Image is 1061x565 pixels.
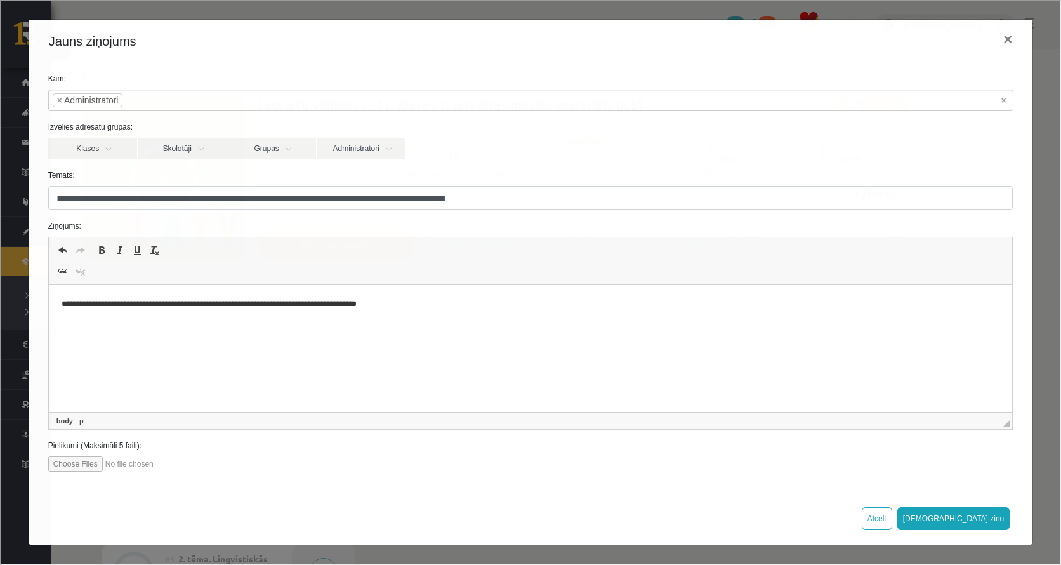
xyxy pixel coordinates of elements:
label: Pielikumi (Maksimāli 5 faili): [37,439,1022,450]
a: Klases [47,136,136,158]
label: Ziņojums: [37,219,1022,230]
span: Drag to resize [1002,419,1008,425]
label: Izvēlies adresātu grupas: [37,120,1022,131]
a: Skolotāji [136,136,225,158]
a: Italic (⌘+I) [109,241,127,257]
button: × [992,20,1021,56]
a: Remove Format [145,241,162,257]
a: Undo (⌘+Z) [53,241,70,257]
span: × [56,93,61,105]
a: Unlink [70,262,88,278]
a: body element [53,414,74,425]
label: Kam: [37,72,1022,83]
h4: Jauns ziņojums [48,30,135,50]
button: Atcelt [860,506,891,529]
label: Temats: [37,168,1022,180]
a: Underline (⌘+U) [127,241,145,257]
a: Bold (⌘+B) [91,241,109,257]
a: Link (⌘+K) [53,262,70,278]
a: Grupas [226,136,315,158]
iframe: Rich Text Editor, wiswyg-editor-47433850111160-1760002223-968 [48,284,1012,411]
button: [DEMOGRAPHIC_DATA] ziņu [896,506,1009,529]
a: Redo (⌘+Y) [70,241,88,257]
li: Administratori [51,92,122,106]
a: Administratori [315,136,404,158]
a: p element [76,414,85,425]
span: Noņemt visus vienumus [1000,93,1005,105]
